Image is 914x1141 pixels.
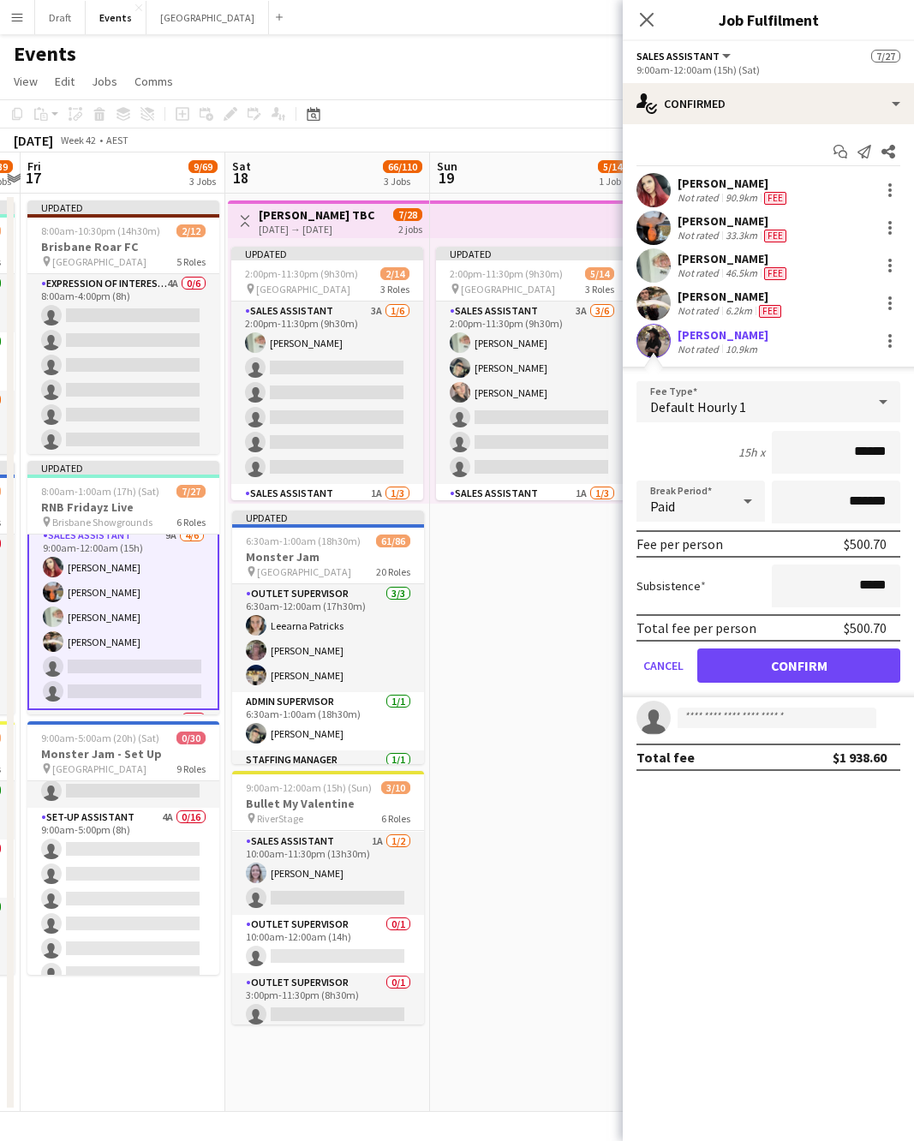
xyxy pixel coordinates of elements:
[232,511,424,524] div: Updated
[844,619,887,636] div: $500.70
[461,283,555,296] span: [GEOGRAPHIC_DATA]
[398,221,422,236] div: 2 jobs
[436,247,628,260] div: Updated
[678,289,785,304] div: [PERSON_NAME]
[48,70,81,93] a: Edit
[393,208,422,221] span: 7/28
[189,175,217,188] div: 3 Jobs
[188,160,218,173] span: 9/69
[230,168,251,188] span: 18
[27,710,219,868] app-card-role: Sales Assistant7A0/5
[764,192,786,205] span: Fee
[636,749,695,766] div: Total fee
[376,565,410,578] span: 20 Roles
[176,485,206,498] span: 7/27
[232,796,424,811] h3: Bullet My Valentine
[27,200,219,214] div: Updated
[434,168,457,188] span: 19
[27,461,219,714] app-job-card: Updated8:00am-1:00am (17h) (Sat)7/27RNB Fridayz Live Brisbane Showgrounds6 Roles9:00am-12:00am (1...
[722,304,756,318] div: 6.2km
[7,70,45,93] a: View
[697,648,900,683] button: Confirm
[27,721,219,975] app-job-card: 9:00am-5:00am (20h) (Sat)0/30Monster Jam - Set Up [GEOGRAPHIC_DATA]9 RolesOutlet Supervisor0/29:0...
[636,50,720,63] span: Sales Assistant
[585,283,614,296] span: 3 Roles
[436,302,628,484] app-card-role: Sales Assistant3A3/62:00pm-11:30pm (9h30m)[PERSON_NAME][PERSON_NAME][PERSON_NAME]
[650,498,675,515] span: Paid
[761,266,790,280] div: Crew has different fees then in role
[636,648,690,683] button: Cancel
[176,224,206,237] span: 2/12
[599,175,626,188] div: 1 Job
[678,191,722,205] div: Not rated
[738,445,765,460] div: 15h x
[678,304,722,318] div: Not rated
[176,732,206,744] span: 0/30
[27,200,219,454] app-job-card: Updated8:00am-10:30pm (14h30m)2/12Brisbane Roar FC [GEOGRAPHIC_DATA]5 RolesExpression Of Interest...
[232,915,424,973] app-card-role: Outlet Supervisor0/110:00am-12:00am (14h)
[176,255,206,268] span: 5 Roles
[678,176,790,191] div: [PERSON_NAME]
[232,549,424,565] h3: Monster Jam
[52,516,152,529] span: Brisbane Showgrounds
[25,168,41,188] span: 17
[636,578,706,594] label: Subsistence
[232,692,424,750] app-card-role: Admin Supervisor1/16:30am-1:00am (18h30m)[PERSON_NAME]
[176,762,206,775] span: 9 Roles
[231,247,423,500] app-job-card: Updated2:00pm-11:30pm (9h30m)2/14 [GEOGRAPHIC_DATA]3 RolesSales Assistant3A1/62:00pm-11:30pm (9h3...
[764,267,786,280] span: Fee
[833,749,887,766] div: $1 938.60
[232,158,251,174] span: Sat
[27,461,219,475] div: Updated
[259,207,374,223] h3: [PERSON_NAME] TBC
[678,229,722,242] div: Not rated
[41,224,160,237] span: 8:00am-10:30pm (14h30m)
[134,74,173,89] span: Comms
[722,229,761,242] div: 33.3km
[27,239,219,254] h3: Brisbane Roar FC
[722,266,761,280] div: 46.5km
[57,134,99,146] span: Week 42
[437,158,457,174] span: Sun
[27,746,219,762] h3: Monster Jam - Set Up
[764,230,786,242] span: Fee
[257,565,351,578] span: [GEOGRAPHIC_DATA]
[128,70,180,93] a: Comms
[380,283,409,296] span: 3 Roles
[871,50,900,63] span: 7/27
[231,247,423,260] div: Updated
[650,398,746,415] span: Default Hourly 1
[844,535,887,553] div: $500.70
[384,175,421,188] div: 3 Jobs
[678,327,768,343] div: [PERSON_NAME]
[14,74,38,89] span: View
[246,781,372,794] span: 9:00am-12:00am (15h) (Sun)
[232,511,424,764] div: Updated6:30am-1:00am (18h30m) (Sun)61/86Monster Jam [GEOGRAPHIC_DATA]20 RolesOutlet Supervisor3/3...
[380,267,409,280] span: 2/14
[598,160,627,173] span: 5/14
[436,484,628,592] app-card-role: Sales Assistant1A1/33:30pm-11:30pm (8h)
[41,485,159,498] span: 8:00am-1:00am (17h) (Sat)
[245,267,358,280] span: 2:00pm-11:30pm (9h30m)
[27,524,219,710] app-card-role: Sales Assistant9A4/69:00am-12:00am (15h)[PERSON_NAME][PERSON_NAME][PERSON_NAME][PERSON_NAME]
[383,160,422,173] span: 66/110
[436,247,628,500] app-job-card: Updated2:00pm-11:30pm (9h30m)5/14 [GEOGRAPHIC_DATA]3 RolesSales Assistant3A3/62:00pm-11:30pm (9h3...
[623,83,914,124] div: Confirmed
[41,732,159,744] span: 9:00am-5:00am (20h) (Sat)
[106,134,128,146] div: AEST
[52,762,146,775] span: [GEOGRAPHIC_DATA]
[381,781,410,794] span: 3/10
[636,50,733,63] button: Sales Assistant
[678,266,722,280] div: Not rated
[27,158,41,174] span: Fri
[636,619,756,636] div: Total fee per person
[52,255,146,268] span: [GEOGRAPHIC_DATA]
[55,74,75,89] span: Edit
[14,41,76,67] h1: Events
[636,63,900,76] div: 9:00am-12:00am (15h) (Sat)
[376,535,410,547] span: 61/86
[450,267,563,280] span: 2:00pm-11:30pm (9h30m)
